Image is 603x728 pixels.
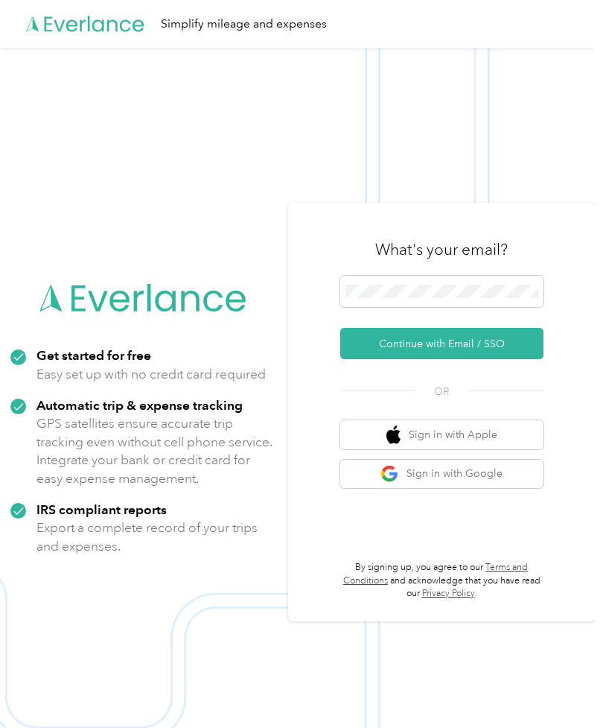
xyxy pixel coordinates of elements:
[340,328,543,359] button: Continue with Email / SSO
[161,15,327,34] div: Simplify mileage and expenses
[422,588,475,599] a: Privacy Policy
[415,384,468,399] span: OR
[36,501,167,517] strong: IRS compliant reports
[386,425,401,444] img: apple logo
[340,420,543,449] button: apple logoSign in with Apple
[380,465,399,484] img: google logo
[36,365,266,384] p: Easy set up with no credit card required
[36,519,278,555] p: Export a complete record of your trips and expenses.
[340,460,543,489] button: google logoSign in with Google
[36,347,151,363] strong: Get started for free
[343,562,529,586] a: Terms and Conditions
[340,561,543,601] p: By signing up, you agree to our and acknowledge that you have read our .
[375,239,508,260] h3: What's your email?
[36,414,278,487] p: GPS satellites ensure accurate trip tracking even without cell phone service. Integrate your bank...
[36,397,243,413] strong: Automatic trip & expense tracking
